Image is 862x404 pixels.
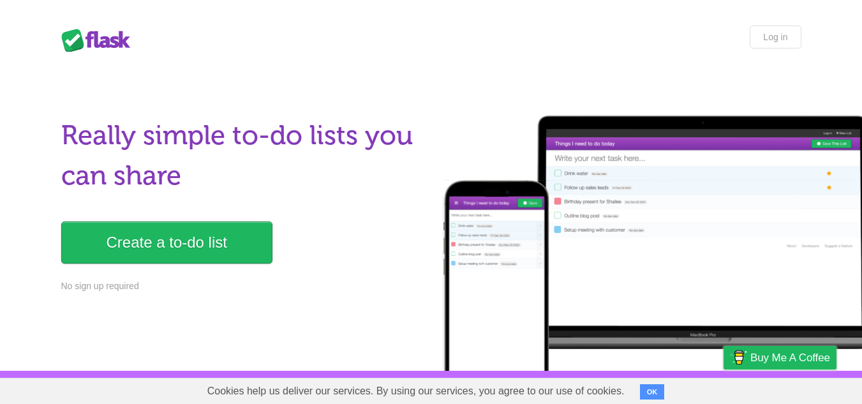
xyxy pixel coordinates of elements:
[724,346,836,370] a: Buy me a coffee
[61,280,424,293] p: No sign up required
[61,221,272,264] a: Create a to-do list
[750,26,801,49] a: Log in
[195,378,637,404] span: Cookies help us deliver our services. By using our services, you agree to our use of cookies.
[640,384,665,400] button: OK
[750,347,830,369] span: Buy me a coffee
[61,29,138,52] div: Flask Lists
[730,347,747,368] img: Buy me a coffee
[61,116,424,196] h1: Really simple to-do lists you can share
